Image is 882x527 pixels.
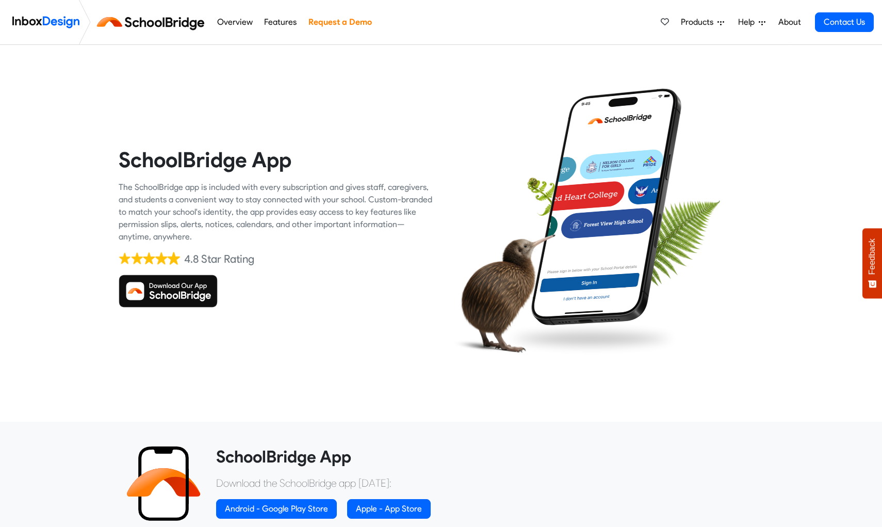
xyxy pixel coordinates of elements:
a: Contact Us [815,12,874,32]
span: Feedback [868,238,877,275]
a: Overview [214,12,255,33]
div: The SchoolBridge app is included with every subscription and gives staff, caregivers, and student... [119,181,433,243]
a: Help [734,12,770,33]
heading: SchoolBridge App [216,446,756,467]
a: Apple - App Store [347,499,431,519]
img: schoolbridge logo [95,10,211,35]
div: 4.8 Star Rating [184,251,254,267]
a: Request a Demo [305,12,374,33]
heading: SchoolBridge App [119,147,433,173]
img: Download SchoolBridge App [119,275,218,308]
a: About [775,12,804,33]
p: Download the SchoolBridge app [DATE]: [216,475,756,491]
span: Products [681,16,717,28]
a: Products [677,12,728,33]
a: Features [262,12,300,33]
button: Feedback - Show survey [862,228,882,298]
img: phone.png [524,88,689,326]
a: Android - Google Play Store [216,499,337,519]
span: Help [738,16,759,28]
img: kiwi_bird.png [449,225,556,361]
img: 2022_01_13_icon_sb_app.svg [126,446,201,521]
img: shadow.png [502,320,680,358]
